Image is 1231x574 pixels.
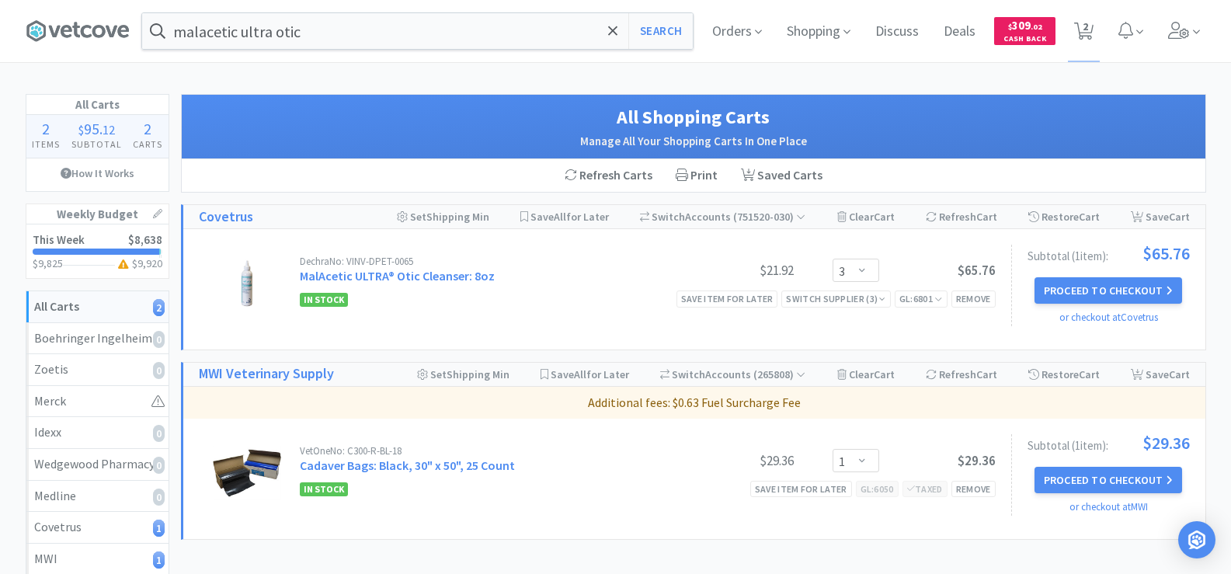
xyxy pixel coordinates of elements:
[1169,210,1190,224] span: Cart
[128,232,162,247] span: $8,638
[300,268,495,284] a: MalAcetic ULTRA® Otic Cleanser: 8oz
[153,457,165,474] i: 0
[78,122,84,137] span: $
[926,205,997,228] div: Refresh
[1131,363,1190,386] div: Save
[1079,367,1100,381] span: Cart
[1068,26,1100,40] a: 2
[300,482,348,496] span: In Stock
[750,481,852,497] div: Save item for later
[26,323,169,355] a: Boehringer Ingelheim0
[103,122,115,137] span: 12
[551,367,629,381] span: Save for Later
[26,204,169,224] h1: Weekly Budget
[660,363,806,386] div: Accounts
[672,367,705,381] span: Switch
[142,13,693,49] input: Search by item, sku, manufacturer, ingredient, size...
[213,446,281,500] img: 4fcc6fd43fbc4b86943e75b13f8ff447_6395.png
[26,354,169,386] a: Zoetis0
[26,224,169,278] a: This Week$8,638$9,825$9,920
[958,452,996,469] span: $29.36
[729,159,834,192] a: Saved Carts
[127,137,169,151] h4: Carts
[153,489,165,506] i: 0
[1079,210,1100,224] span: Cart
[26,158,169,188] a: How It Works
[677,451,794,470] div: $29.36
[958,262,996,279] span: $65.76
[1003,35,1046,45] span: Cash Back
[1142,434,1190,451] span: $29.36
[640,205,806,228] div: Accounts
[530,210,609,224] span: Save for Later
[1028,245,1190,262] div: Subtotal ( 1 item ):
[153,551,165,569] i: 1
[1028,363,1100,386] div: Restore
[1031,22,1042,32] span: . 02
[26,291,169,323] a: All Carts2
[115,258,162,269] h3: $
[976,210,997,224] span: Cart
[1008,22,1012,32] span: $
[153,520,165,537] i: 1
[34,391,161,412] div: Merck
[26,481,169,513] a: Medline0
[197,132,1190,151] h2: Manage All Your Shopping Carts In One Place
[42,119,50,138] span: 2
[34,549,161,569] div: MWI
[951,290,996,307] div: Remove
[1059,311,1158,324] a: or checkout at Covetrus
[34,360,161,380] div: Zoetis
[664,159,729,192] div: Print
[300,446,677,456] div: VetOne No: C300-R-BL-18
[731,210,805,224] span: ( 751520-030 )
[300,256,677,266] div: Dechra No: VINV-DPET-0065
[1028,434,1190,451] div: Subtotal ( 1 item ):
[937,25,982,39] a: Deals
[676,290,778,307] div: Save item for later
[26,449,169,481] a: Wedgewood Pharmacy0
[1142,245,1190,262] span: $65.76
[34,517,161,537] div: Covetrus
[837,363,895,386] div: Clear
[84,119,99,138] span: 95
[197,103,1190,132] h1: All Shopping Carts
[1028,205,1100,228] div: Restore
[899,293,943,304] span: GL: 6801
[410,210,426,224] span: Set
[153,362,165,379] i: 0
[300,293,348,307] span: In Stock
[994,10,1055,52] a: $309.02Cash Back
[837,205,895,228] div: Clear
[144,119,151,138] span: 2
[1008,18,1042,33] span: 309
[874,367,895,381] span: Cart
[199,206,253,228] a: Covetrus
[652,210,685,224] span: Switch
[34,298,79,314] strong: All Carts
[976,367,997,381] span: Cart
[951,481,996,497] div: Remove
[153,299,165,316] i: 2
[34,486,161,506] div: Medline
[199,363,334,385] a: MWI Veterinary Supply
[430,367,447,381] span: Set
[926,363,997,386] div: Refresh
[1169,367,1190,381] span: Cart
[751,367,805,381] span: ( 265808 )
[26,417,169,449] a: Idexx0
[26,137,66,151] h4: Items
[137,256,162,270] span: 9,920
[33,234,85,245] h2: This Week
[26,95,169,115] h1: All Carts
[786,291,885,306] div: Switch Supplier ( 3 )
[1035,467,1182,493] button: Proceed to Checkout
[26,386,169,418] a: Merck
[677,261,794,280] div: $21.92
[65,121,127,137] div: .
[233,256,260,311] img: fb6fabbad03544759f30cd2809e72e08_299670.png
[1069,500,1148,513] a: or checkout at MWI
[907,483,943,495] span: Taxed
[554,210,566,224] span: All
